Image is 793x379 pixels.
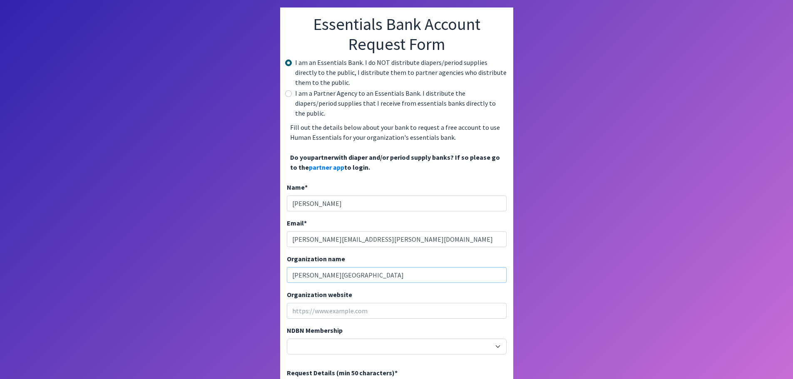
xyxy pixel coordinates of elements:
h1: Essentials Bank Account Request Form [287,14,507,54]
input: https://www.example.com [287,303,507,319]
span: partner [311,153,334,161]
label: I am a Partner Agency to an Essentials Bank. I distribute the diapers/period supplies that I rece... [295,88,507,118]
label: Request Details (min 50 characters) [287,368,398,378]
abbr: required [304,219,307,227]
label: I am an Essentials Bank. I do NOT distribute diapers/period supplies directly to the public, I di... [295,57,507,87]
span: Do you with diaper and/or period supply banks? If so please go to the to login. [290,153,500,171]
label: NDBN Membership [287,325,343,335]
a: partner app [309,163,344,171]
label: Name [287,182,308,192]
abbr: required [395,369,398,377]
abbr: required [305,183,308,191]
label: Email [287,218,307,228]
p: Fill out the details below about your bank to request a free account to use Human Essentials for ... [287,119,507,176]
label: Organization website [287,290,352,300]
label: Organization name [287,254,345,264]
